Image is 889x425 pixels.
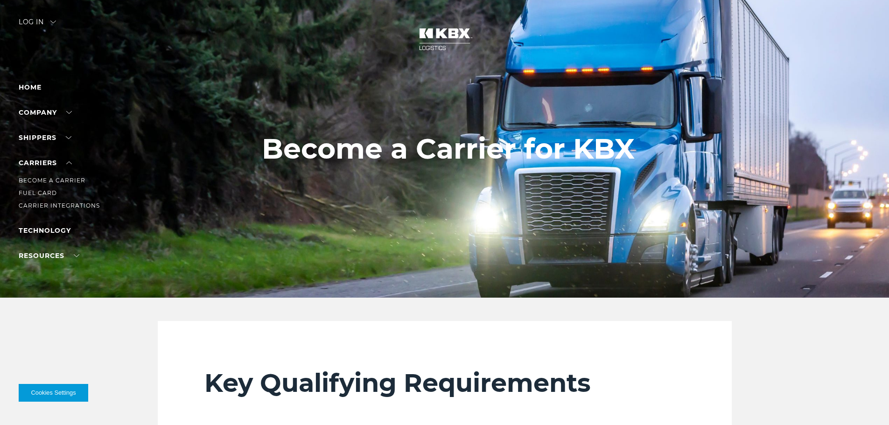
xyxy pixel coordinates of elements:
[204,368,685,398] h2: Key Qualifying Requirements
[19,189,57,196] a: Fuel Card
[19,83,42,91] a: Home
[50,21,56,23] img: arrow
[19,202,100,209] a: Carrier Integrations
[19,251,79,260] a: RESOURCES
[842,380,889,425] iframe: Chat Widget
[19,226,71,235] a: Technology
[19,384,88,402] button: Cookies Settings
[19,133,71,142] a: SHIPPERS
[19,108,72,117] a: Company
[19,177,85,184] a: Become a Carrier
[19,19,56,32] div: Log in
[19,159,72,167] a: Carriers
[262,133,635,165] h1: Become a Carrier for KBX
[410,19,480,60] img: kbx logo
